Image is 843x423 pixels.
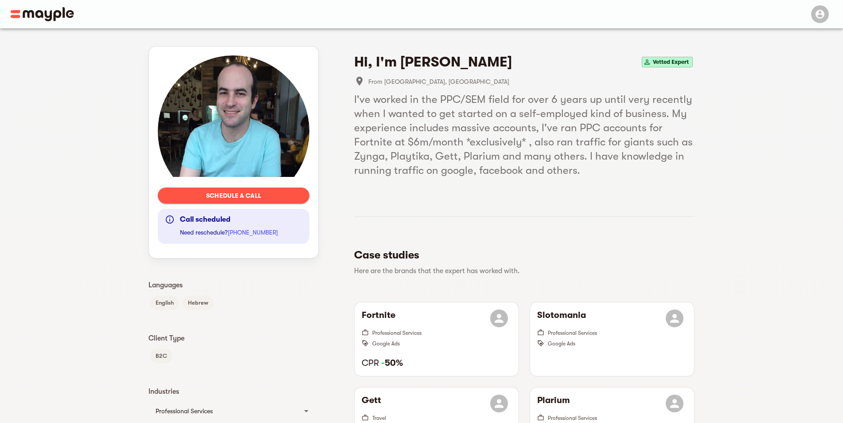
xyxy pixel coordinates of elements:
h6: Plarium [537,395,570,412]
button: Schedule a call [158,188,309,204]
span: English [150,298,179,308]
h5: Case studies [354,248,687,262]
p: Industries [148,386,319,397]
span: B2C [150,351,172,361]
span: Professional Services [372,330,421,336]
span: Schedule a call [165,190,302,201]
h6: CPR [362,357,511,369]
p: Here are the brands that the expert has worked with. [354,266,687,276]
img: Main logo [11,7,74,21]
span: Google Ads [548,341,575,347]
span: Professional Services [548,415,597,421]
span: Hebrew [183,298,214,308]
span: Menu [806,10,832,17]
h5: I've worked in the PPC/SEM field for over 6 years up until very recently when I wanted to get sta... [354,92,695,177]
h6: Gett [362,395,381,412]
span: Vetted Expert [649,57,692,67]
p: Client Type [148,333,319,344]
h4: Hi, I'm [PERSON_NAME] [354,53,512,71]
div: Professional Services [156,406,296,416]
h6: Slotomania [537,309,586,327]
span: - [381,358,385,368]
span: From [GEOGRAPHIC_DATA], [GEOGRAPHIC_DATA] [368,76,695,87]
button: FortniteProfessional ServicesGoogle AdsCPR -50% [355,302,519,376]
p: Languages [148,280,319,290]
span: Professional Services [548,330,597,336]
span: Google Ads [372,341,400,347]
button: SlotomaniaProfessional ServicesGoogle Ads [530,302,694,376]
span: Travel [372,415,386,421]
a: [PHONE_NUMBER] [228,229,278,236]
div: Professional Services [148,400,319,422]
strong: 50% [381,358,403,368]
h6: Fortnite [362,309,395,327]
div: Need reschedule? [180,211,278,242]
div: Call scheduled [180,214,278,225]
